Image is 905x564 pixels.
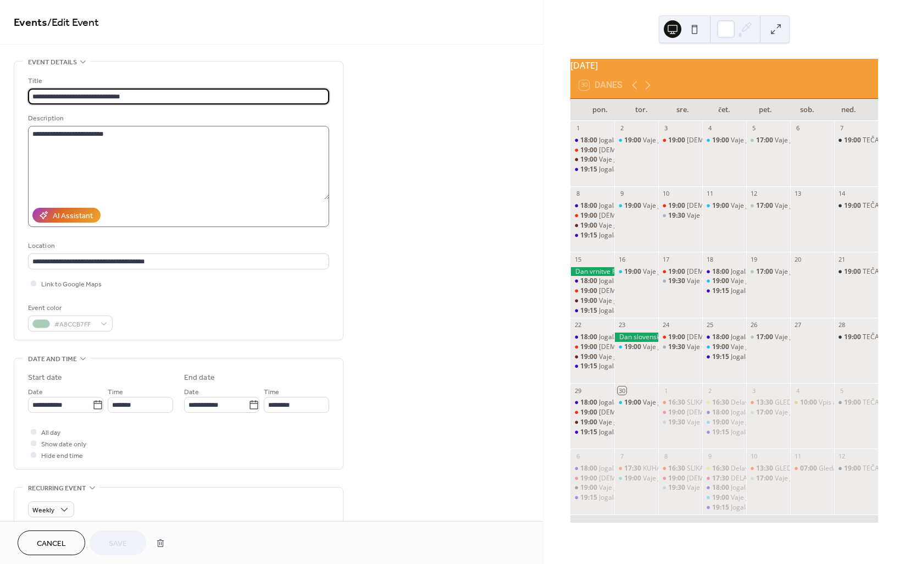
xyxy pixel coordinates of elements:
div: Vaje glasbene skupine Kliše Band [775,201,876,211]
div: 13 [793,190,802,198]
a: Events [14,12,47,34]
span: 19:00 [668,136,687,145]
div: Start date [28,372,62,384]
span: 19:15 [580,231,599,240]
div: Vaje glasbene skupine Dobrovške Zajkle [599,418,721,427]
div: Vaje gledališke skupine [614,201,658,211]
div: 30 [618,386,626,395]
span: 19:00 [580,474,599,483]
div: 19 [749,255,758,263]
div: Vaje glasbene skupine Dobrovške Zajkle [599,155,721,164]
span: 18:00 [580,398,599,407]
div: 18 [706,255,714,263]
div: AI Assistant [53,211,93,222]
div: Jogalates - Energetska vadba (Joga & Pilates) [731,352,867,362]
div: Namizni tenis [570,474,614,483]
div: Vaje gledališke skupine [731,418,802,427]
span: 18:00 [580,464,599,473]
span: 17:00 [756,201,775,211]
div: [DEMOGRAPHIC_DATA] tenis [687,267,776,277]
div: 12 [837,452,846,460]
div: Jogalates - Energetska vadba (Joga & Pilates) [570,306,614,316]
div: Vaje gledališke skupine [702,277,746,286]
div: 4 [706,124,714,132]
div: Vaje Country plesalne skupine [658,211,702,220]
div: 28 [837,321,846,329]
div: Namizni tenis [658,408,702,417]
div: TEČAJ DRUŽABNIH PLESOV [834,398,878,407]
span: Date and time [28,353,77,365]
span: 19:00 [668,267,687,277]
span: 19:00 [624,342,643,352]
div: Vaje Country plesalne skupine [687,211,779,220]
span: 19:00 [712,277,731,286]
div: Vaje glasbene skupine Kliše Band [775,136,876,145]
span: 18:00 [712,267,731,277]
span: Event details [28,57,77,68]
div: 26 [749,321,758,329]
span: 19:00 [712,418,731,427]
div: Jogalates - Energetska vadba (Joga & Pilates) [731,483,867,493]
div: Vaje Country plesalne skupine [658,277,702,286]
span: 19:00 [624,398,643,407]
div: Namizni tenis [658,267,702,277]
div: Delavnica oblikovanja GLINE [731,464,818,473]
div: [DEMOGRAPHIC_DATA] tenis [687,408,776,417]
span: 19:00 [580,296,599,306]
div: Vaje Country plesalne skupine [687,418,779,427]
span: 19:00 [668,333,687,342]
div: pon. [579,99,620,121]
div: Jogalates - Energetska vadba (Joga & Pilates) [599,231,735,240]
span: 19:00 [712,201,731,211]
div: 14 [837,190,846,198]
span: 18:00 [712,483,731,493]
span: 19:30 [668,277,687,286]
div: [DEMOGRAPHIC_DATA] tenis [599,474,688,483]
div: Jogalates - Energetska vadba (Joga & Pilates) [702,352,746,362]
div: 8 [662,452,670,460]
button: AI Assistant [32,208,101,223]
div: 2 [706,386,714,395]
div: Dan vrnitve Primorske k matični domovini [570,267,614,277]
span: 18:00 [712,333,731,342]
span: Time [108,386,123,398]
div: 24 [662,321,670,329]
span: 16:30 [712,464,731,473]
div: Vaje Country plesalne skupine [687,342,779,352]
div: GLEDALIŠKA SKUPINA ZA MLADE [775,398,876,407]
div: Namizni tenis [658,201,702,211]
span: 19:30 [668,342,687,352]
div: 20 [793,255,802,263]
div: Jogalates - Energetska vadba (Joga & Pilates) [702,483,746,493]
div: [DEMOGRAPHIC_DATA] tenis [687,201,776,211]
span: 19:00 [844,333,863,342]
div: Namizni tenis [570,286,614,296]
span: 18:00 [580,333,599,342]
div: Namizni tenis [658,474,702,483]
span: 17:00 [756,333,775,342]
div: TEČAJ DRUŽABNIH PLESOV [834,464,878,473]
div: Vaje gledališke skupine [731,342,802,352]
span: 17:30 [624,464,643,473]
span: 19:30 [668,483,687,493]
div: Vaje glasbene skupine Dobrovške Zajkle [570,483,614,493]
div: Dan slovenskega športa [614,333,658,342]
div: 27 [793,321,802,329]
div: Jogalates - Energetska vadba (Joga & Pilates) [599,306,735,316]
div: 29 [574,386,582,395]
div: Jogalates - Energetska vadba (Joga & Pilates) [599,362,735,371]
span: 19:00 [624,267,643,277]
div: 6 [793,124,802,132]
div: Vaje gledališke skupine [643,267,714,277]
div: Namizni tenis [570,211,614,220]
div: 25 [706,321,714,329]
div: Vaje gledališke skupine [731,136,802,145]
span: 16:30 [712,398,731,407]
div: Vaje gledališke skupine [702,342,746,352]
div: Jogalates - Energetska vadba (Joga & Pilates) [731,286,867,296]
div: 1 [574,124,582,132]
div: Vaje glasbene skupine Dobrovške Zajkle [570,221,614,230]
div: Jogalates - Energetska vadba (Joga & Pilates) [570,362,614,371]
div: Jogalates - Energetska vadba (Joga & Pilates) [731,267,867,277]
div: [DEMOGRAPHIC_DATA] tenis [687,474,776,483]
